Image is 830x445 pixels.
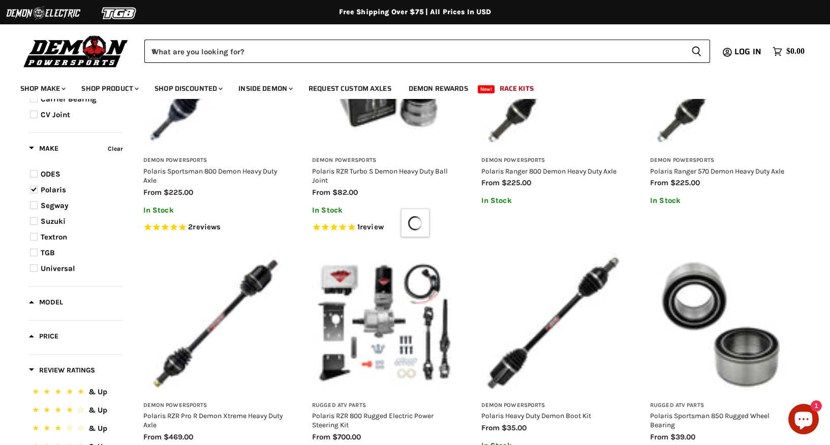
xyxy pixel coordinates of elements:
[88,387,107,396] span: & Up
[312,402,456,409] h3: Rugged ATV Parts
[29,332,58,340] span: Price
[41,232,67,242] span: Textron
[143,206,287,215] p: In Stock
[29,366,95,374] span: Review Ratings
[41,169,60,179] span: ODES
[502,423,527,432] span: $35.00
[478,85,495,93] span: New!
[143,167,277,184] a: Polaris Sportsman 800 Demon Heavy Duty Axle
[13,74,802,99] ul: Main menu
[650,432,668,441] span: from
[30,404,122,419] button: 4 Stars.
[88,405,107,415] span: & Up
[164,188,193,197] span: $225.00
[143,251,287,394] img: Polaris RZR Pro R Demon Xtreme Heavy Duty Axle
[785,404,822,437] inbox-online-store-chat: Shopify online store chat
[13,78,72,99] a: Shop Make
[143,432,162,441] span: from
[650,167,784,175] a: Polaris Ranger 570 Demon Heavy Duty Axle
[357,222,384,231] span: 1 reviews
[312,157,456,164] h3: Demon Powersports
[481,196,625,205] p: In Stock
[481,412,591,420] a: Polaris Heavy Duty Demon Boot Kit
[312,206,456,215] p: In Stock
[312,167,448,184] a: Polaris RZR Turbo S Demon Heavy Duty Ball Joint
[41,185,66,194] span: Polaris
[143,188,162,197] span: from
[81,4,158,23] img: TGB Logo 2
[30,386,122,400] button: 5 Stars.
[312,188,330,197] span: from
[164,432,193,441] span: $469.00
[29,298,63,306] span: Model
[786,47,805,56] span: $0.00
[301,78,399,99] a: Request Custom Axles
[312,412,434,429] a: Polaris RZR 800 Rugged Electric Power Steering Kit
[20,33,132,69] img: Demon Powersports
[360,222,384,231] span: review
[188,222,221,231] span: 2 reviews
[312,222,456,233] span: Rated 5.0 out of 5 stars 1 reviews
[41,94,97,104] span: Carrier Bearing
[231,78,299,99] a: Inside Demon
[144,40,683,63] input: When autocomplete results are available use up and down arrows to review and enter to select
[41,264,75,273] span: Universal
[332,188,358,197] span: $82.00
[41,217,66,226] span: Suzuki
[105,143,123,157] button: Clear filter by Make
[312,432,330,441] span: from
[332,432,361,441] span: $700.00
[41,110,70,119] span: CV Joint
[88,424,107,433] span: & Up
[481,423,500,432] span: from
[650,412,770,429] a: Polaris Sportsman 850 Rugged Wheel Bearing
[502,178,531,187] span: $225.00
[41,248,55,257] span: TGB
[492,78,541,99] a: Race Kits
[29,297,63,310] button: Filter by Model
[143,157,287,164] h3: Demon Powersports
[41,201,69,210] span: Segway
[147,78,229,99] a: Shop Discounted
[481,167,617,175] a: Polaris Ranger 800 Demon Heavy Duty Axle
[30,422,122,437] button: 3 Stars.
[29,144,58,156] button: Filter by Make
[74,78,145,99] a: Shop Product
[29,331,58,344] button: Filter by Price
[730,47,767,56] a: Log in
[29,144,58,153] span: Make
[401,78,476,99] a: Demon Rewards
[143,402,287,409] h3: Demon Powersports
[481,178,500,187] span: from
[5,4,81,23] img: Demon Electric Logo 2
[144,40,710,63] form: Product
[650,196,794,205] p: In Stock
[650,402,794,409] h3: Rugged ATV Parts
[143,412,283,429] a: Polaris RZR Pro R Demon Xtreme Heavy Duty Axle
[683,40,710,63] button: Search
[670,432,695,441] span: $39.00
[767,44,810,59] a: $0.00
[9,8,822,17] div: Free Shipping Over $75 | All Prices In USD
[650,157,794,164] h3: Demon Powersports
[143,222,287,233] span: Rated 5.0 out of 5 stars 2 reviews
[650,178,668,187] span: from
[481,157,625,164] h3: Demon Powersports
[312,251,456,394] img: Polaris RZR 800 Rugged Electric Power Steering Kit
[734,45,761,58] span: Log in
[481,402,625,409] h3: Demon Powersports
[650,251,794,394] img: Polaris Sportsman 850 Rugged Wheel Bearing
[29,365,95,378] button: Filter by Review Ratings
[670,178,700,187] span: $225.00
[193,222,221,231] span: reviews
[481,251,625,394] img: Polaris Heavy Duty Demon Boot Kit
